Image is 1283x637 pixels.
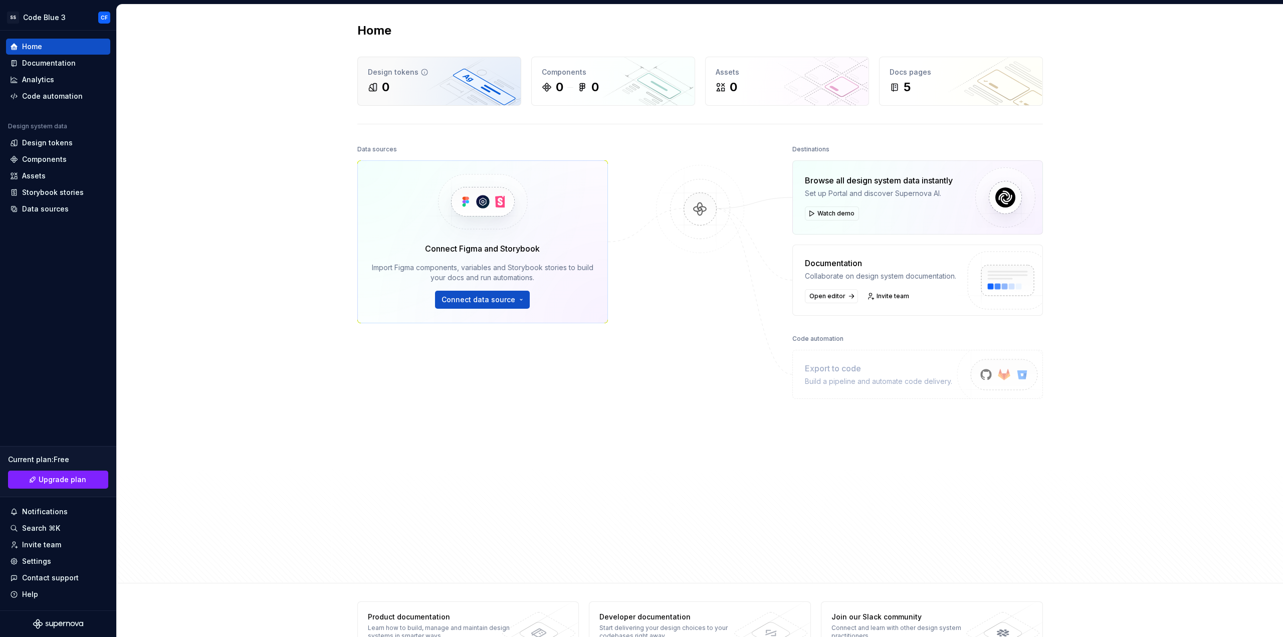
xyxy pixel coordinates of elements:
[22,556,51,566] div: Settings
[879,57,1043,106] a: Docs pages5
[6,88,110,104] a: Code automation
[357,57,521,106] a: Design tokens0
[7,12,19,24] div: SS
[22,138,73,148] div: Design tokens
[6,537,110,553] a: Invite team
[831,612,977,622] div: Join our Slack community
[792,142,829,156] div: Destinations
[22,589,38,599] div: Help
[805,271,956,281] div: Collaborate on design system documentation.
[368,612,514,622] div: Product documentation
[805,206,859,221] button: Watch demo
[6,553,110,569] a: Settings
[372,263,593,283] div: Import Figma components, variables and Storybook stories to build your docs and run automations.
[6,168,110,184] a: Assets
[904,79,911,95] div: 5
[805,174,953,186] div: Browse all design system data instantly
[33,619,83,629] svg: Supernova Logo
[22,540,61,550] div: Invite team
[805,257,956,269] div: Documentation
[6,184,110,200] a: Storybook stories
[22,75,54,85] div: Analytics
[22,91,83,101] div: Code automation
[809,292,845,300] span: Open editor
[357,142,397,156] div: Data sources
[6,586,110,602] button: Help
[22,171,46,181] div: Assets
[705,57,869,106] a: Assets0
[22,204,69,214] div: Data sources
[591,79,599,95] div: 0
[435,291,530,309] button: Connect data source
[864,289,914,303] a: Invite team
[8,122,67,130] div: Design system data
[877,292,909,300] span: Invite team
[22,187,84,197] div: Storybook stories
[2,7,114,28] button: SSCode Blue 3CF
[542,67,685,77] div: Components
[805,188,953,198] div: Set up Portal and discover Supernova AI.
[730,79,737,95] div: 0
[22,58,76,68] div: Documentation
[6,570,110,586] button: Contact support
[6,504,110,520] button: Notifications
[805,376,952,386] div: Build a pipeline and automate code delivery.
[368,67,511,77] div: Design tokens
[442,295,515,305] span: Connect data source
[6,201,110,217] a: Data sources
[6,72,110,88] a: Analytics
[357,23,391,39] h2: Home
[556,79,563,95] div: 0
[39,475,86,485] span: Upgrade plan
[22,573,79,583] div: Contact support
[599,612,745,622] div: Developer documentation
[8,471,108,489] a: Upgrade plan
[6,39,110,55] a: Home
[531,57,695,106] a: Components00
[805,289,858,303] a: Open editor
[23,13,66,23] div: Code Blue 3
[6,151,110,167] a: Components
[101,14,108,22] div: CF
[6,520,110,536] button: Search ⌘K
[817,209,854,218] span: Watch demo
[22,523,60,533] div: Search ⌘K
[792,332,843,346] div: Code automation
[22,507,68,517] div: Notifications
[6,135,110,151] a: Design tokens
[22,154,67,164] div: Components
[716,67,859,77] div: Assets
[805,362,952,374] div: Export to code
[8,455,108,465] div: Current plan : Free
[382,79,389,95] div: 0
[22,42,42,52] div: Home
[425,243,540,255] div: Connect Figma and Storybook
[890,67,1032,77] div: Docs pages
[6,55,110,71] a: Documentation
